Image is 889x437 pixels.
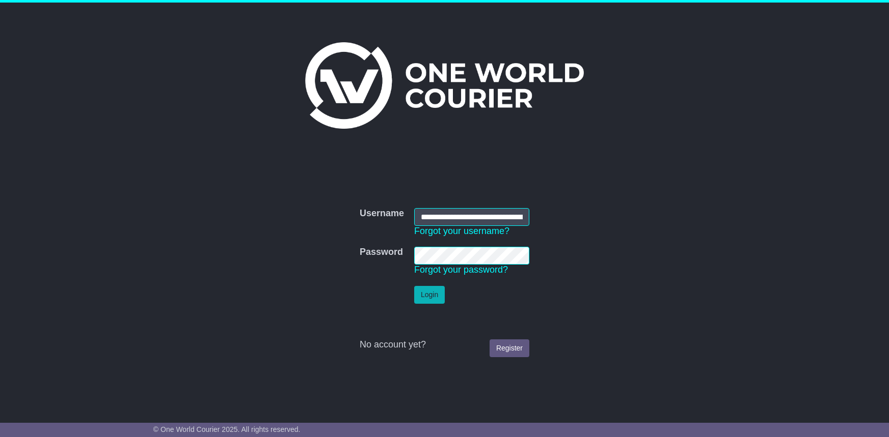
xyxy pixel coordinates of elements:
[414,286,445,304] button: Login
[414,265,508,275] a: Forgot your password?
[490,339,529,357] a: Register
[414,226,509,236] a: Forgot your username?
[360,208,404,219] label: Username
[360,339,529,351] div: No account yet?
[153,425,301,433] span: © One World Courier 2025. All rights reserved.
[305,42,583,129] img: One World
[360,247,403,258] label: Password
